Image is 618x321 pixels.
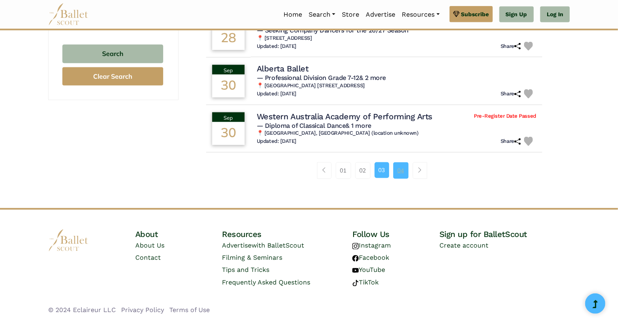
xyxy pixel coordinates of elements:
h6: Updated: [DATE] [257,43,296,50]
h4: Follow Us [352,229,439,240]
h6: Share [501,43,521,50]
h4: Western Australia Academy of Performing Arts [257,111,433,122]
h6: Updated: [DATE] [257,138,296,145]
img: logo [48,229,89,252]
img: facebook logo [352,255,359,262]
div: Sep [212,112,245,122]
div: 28 [212,27,245,50]
h4: About [135,229,222,240]
a: 01 [336,162,351,179]
a: Frequently Asked Questions [222,279,310,287]
h6: 📍 [GEOGRAPHIC_DATA] [STREET_ADDRESS] [257,82,536,89]
a: Home [280,6,305,23]
a: 02 [355,162,371,179]
button: Clear Search [62,67,163,86]
a: 04 [393,162,409,179]
h6: Updated: [DATE] [257,90,296,97]
h6: 📍 [STREET_ADDRESS] [257,35,536,42]
a: Terms of Use [169,306,210,314]
a: Contact [135,254,161,262]
h6: Share [501,138,521,145]
img: youtube logo [352,267,359,274]
span: — Professional Division Grade 7-12 [257,74,386,82]
div: 30 [212,75,245,97]
a: Subscribe [450,6,493,22]
li: © 2024 Eclaireur LLC [48,305,116,316]
h4: Alberta Ballet [257,63,308,74]
a: Facebook [352,254,389,262]
div: Sep [212,65,245,75]
a: TikTok [352,279,379,287]
a: Instagram [352,242,391,250]
button: Search [62,45,163,64]
h4: Sign up for BalletScout [439,229,570,240]
span: — Diploma of Classical Dance [257,122,371,129]
a: Advertise [362,6,399,23]
img: tiktok logo [352,280,359,287]
a: Log In [540,6,570,23]
a: About Us [135,242,164,250]
img: instagram logo [352,243,359,250]
span: Pre-Register Date Passed [474,113,536,120]
a: Create account [439,242,488,250]
span: Subscribe [461,10,489,19]
a: Filming & Seminars [222,254,282,262]
a: Store [339,6,362,23]
img: gem.svg [453,10,460,19]
a: YouTube [352,266,385,274]
a: & 1 more [346,122,371,129]
h4: Resources [222,229,352,240]
a: Privacy Policy [121,306,164,314]
a: Sign Up [499,6,534,23]
a: & 2 more [359,74,386,82]
nav: Page navigation example [317,162,432,179]
h6: Share [501,90,521,97]
span: with BalletScout [251,242,304,250]
a: Tips and Tricks [222,266,269,274]
a: 03 [375,162,389,178]
a: Advertisewith BalletScout [222,242,304,250]
div: 30 [212,122,245,145]
a: Resources [399,6,443,23]
h6: 📍 [GEOGRAPHIC_DATA], [GEOGRAPHIC_DATA] (location unknown) [257,130,536,137]
a: Search [305,6,339,23]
